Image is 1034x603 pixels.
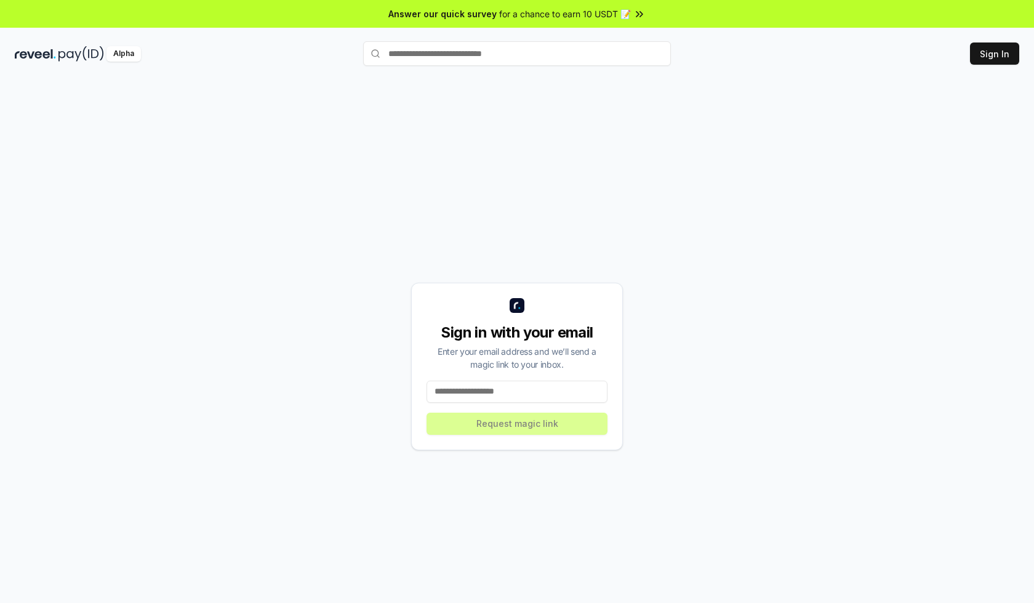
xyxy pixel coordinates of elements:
[427,345,607,371] div: Enter your email address and we’ll send a magic link to your inbox.
[15,46,56,62] img: reveel_dark
[970,42,1019,65] button: Sign In
[499,7,631,20] span: for a chance to earn 10 USDT 📝
[58,46,104,62] img: pay_id
[106,46,141,62] div: Alpha
[510,298,524,313] img: logo_small
[427,323,607,342] div: Sign in with your email
[388,7,497,20] span: Answer our quick survey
